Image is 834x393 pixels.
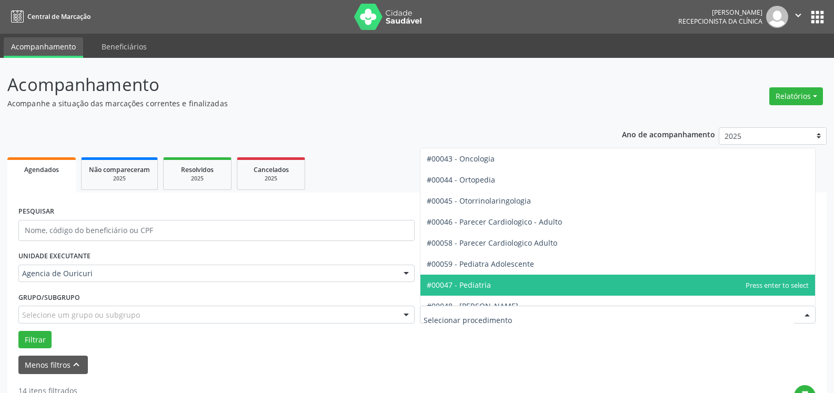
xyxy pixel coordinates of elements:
[18,248,91,265] label: UNIDADE EXECUTANTE
[7,72,581,98] p: Acompanhamento
[89,175,150,183] div: 2025
[427,217,562,227] span: #00046 - Parecer Cardiologico - Adulto
[22,268,393,279] span: Agencia de Ouricuri
[27,12,91,21] span: Central de Marcação
[427,196,531,206] span: #00045 - Otorrinolaringologia
[71,359,82,370] i: keyboard_arrow_up
[424,309,795,330] input: Selecionar procedimento
[427,259,534,269] span: #00059 - Pediatra Adolescente
[254,165,289,174] span: Cancelados
[18,220,415,241] input: Nome, código do beneficiário ou CPF
[792,9,804,21] i: 
[171,175,224,183] div: 2025
[678,8,762,17] div: [PERSON_NAME]
[622,127,715,140] p: Ano de acompanhamento
[7,98,581,109] p: Acompanhe a situação das marcações correntes e finalizadas
[94,37,154,56] a: Beneficiários
[18,331,52,349] button: Filtrar
[427,301,518,311] span: #00048 - [PERSON_NAME]
[766,6,788,28] img: img
[245,175,297,183] div: 2025
[4,37,83,58] a: Acompanhamento
[89,165,150,174] span: Não compareceram
[24,165,59,174] span: Agendados
[427,280,491,290] span: #00047 - Pediatria
[18,356,88,374] button: Menos filtroskeyboard_arrow_up
[18,289,80,306] label: Grupo/Subgrupo
[808,8,827,26] button: apps
[427,154,495,164] span: #00043 - Oncologia
[181,165,214,174] span: Resolvidos
[427,238,557,248] span: #00058 - Parecer Cardiologico Adulto
[22,309,140,320] span: Selecione um grupo ou subgrupo
[18,204,54,220] label: PESQUISAR
[788,6,808,28] button: 
[769,87,823,105] button: Relatórios
[427,175,495,185] span: #00044 - Ortopedia
[678,17,762,26] span: Recepcionista da clínica
[7,8,91,25] a: Central de Marcação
